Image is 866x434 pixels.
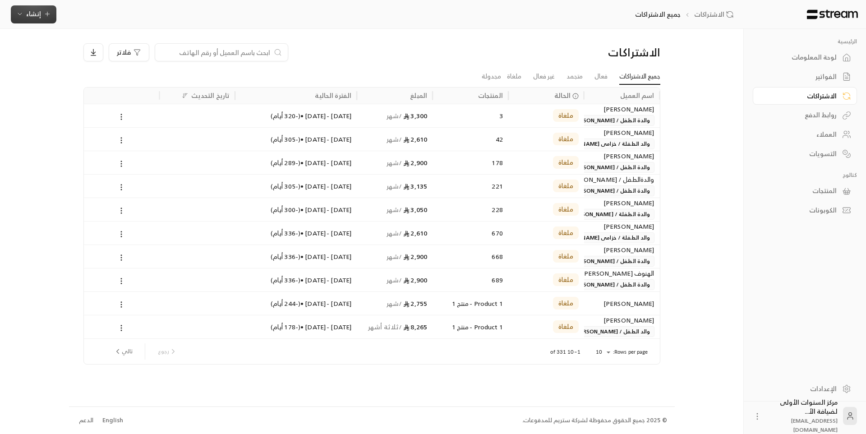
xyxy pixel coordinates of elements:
a: العملاء [753,126,857,143]
a: الاشتراكات [753,87,857,105]
span: / شهر [387,157,402,168]
div: الإعدادات [764,384,837,393]
p: الرئيسية [753,38,857,45]
div: [DATE] - [DATE] • ( -336 أيام ) [240,268,351,291]
input: ابحث باسم العميل أو رقم الهاتف [161,47,271,57]
div: [DATE] - [DATE] • ( -300 أيام ) [240,198,351,221]
div: [PERSON_NAME] [590,245,654,255]
span: / شهر [387,110,402,121]
div: 3,300 [362,104,427,127]
p: جميع الاشتراكات [635,10,681,19]
span: / ثلاثة أشهر [368,321,402,332]
div: 2,755 [362,292,427,315]
span: ملغاة [558,111,573,120]
nav: breadcrumb [635,10,737,19]
div: 178 [438,151,503,174]
a: ملغاة [507,69,521,84]
div: المنتجات [764,186,837,195]
span: ملغاة [558,205,573,214]
span: والد الطفلة / خزامى [PERSON_NAME] [553,232,654,243]
div: المنتجات [478,90,503,101]
div: Product 1 - منتج 1 [438,292,503,315]
button: next page [110,344,136,359]
div: 2,900 [362,151,427,174]
span: والدة الطفل / [PERSON_NAME] [PERSON_NAME] [524,256,654,267]
p: Rows per page: [613,348,648,356]
div: [PERSON_NAME] [590,198,654,208]
div: الفواتير [764,72,837,81]
p: كتالوج [753,171,857,179]
div: 3 [438,104,503,127]
div: 2,900 [362,245,427,268]
div: [DATE] - [DATE] • ( -289 أيام ) [240,151,351,174]
span: / شهر [387,227,402,239]
span: والدة الطفلة / [PERSON_NAME] [567,209,654,220]
span: / شهر [387,204,402,215]
div: الكوبونات [764,206,837,215]
span: إنشاء [26,8,41,19]
div: تاريخ التحديث [191,90,230,101]
a: المنتجات [753,182,857,200]
div: 670 [438,222,503,245]
span: / شهر [387,251,402,262]
div: المبلغ [410,90,427,101]
div: الاشتراكات [522,45,660,60]
button: Sort [180,90,190,101]
a: متجمد [567,69,583,84]
span: والد الطفل / [PERSON_NAME] [571,326,654,337]
span: ملغاة [558,275,573,284]
a: جميع الاشتراكات [619,69,660,85]
span: والدة الطفل / [PERSON_NAME] [568,162,654,173]
div: 3,050 [362,198,427,221]
div: [DATE] - [DATE] • ( -305 أيام ) [240,175,351,198]
div: الفترة الحالية [315,90,351,101]
div: English [102,416,123,425]
div: روابط الدفع [764,111,837,120]
div: [DATE] - [DATE] • ( -178 أيام ) [240,315,351,338]
div: الهنوف [PERSON_NAME] طيب [590,268,654,278]
div: 8,265 [362,315,427,338]
div: [PERSON_NAME] [590,315,654,325]
span: / شهر [387,298,402,309]
a: الاشتراكات [694,10,737,19]
span: ملغاة [558,228,573,237]
div: [PERSON_NAME] [590,128,654,138]
span: فلاتر [117,49,131,55]
a: فعال [594,69,608,84]
div: [DATE] - [DATE] • ( -305 أيام ) [240,128,351,151]
span: والد الطفلة / خزامى [PERSON_NAME] [553,139,654,149]
button: إنشاء [11,5,56,23]
span: ملغاة [558,181,573,190]
div: اسم العميل [620,90,654,101]
div: Product 1 - منتج 1 [438,315,503,338]
div: 668 [438,245,503,268]
a: التسويات [753,145,857,162]
div: العملاء [764,130,837,139]
a: الكوبونات [753,202,857,219]
a: لوحة المعلومات [753,49,857,66]
div: [PERSON_NAME] [590,151,654,161]
div: 2,900 [362,268,427,291]
span: والدة الطفل / [PERSON_NAME] [568,279,654,290]
span: / شهر [387,274,402,286]
div: 42 [438,128,503,151]
a: الفواتير [753,68,857,86]
div: [PERSON_NAME] [590,292,654,315]
img: Logo [806,9,859,19]
button: فلاتر [109,43,149,61]
div: التسويات [764,149,837,158]
div: 3,135 [362,175,427,198]
div: 2,610 [362,128,427,151]
div: 221 [438,175,503,198]
span: والدة الطفل / [PERSON_NAME] [568,115,654,126]
div: [DATE] - [DATE] • ( -336 أيام ) [240,245,351,268]
div: الاشتراكات [764,92,837,101]
div: [DATE] - [DATE] • ( -320 أيام ) [240,104,351,127]
span: ملغاة [558,134,573,143]
span: ملغاة [558,299,573,308]
p: 1–10 of 331 [550,348,580,356]
span: ملغاة [558,158,573,167]
div: 2,610 [362,222,427,245]
span: ملغاة [558,252,573,261]
span: / شهر [387,134,402,145]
